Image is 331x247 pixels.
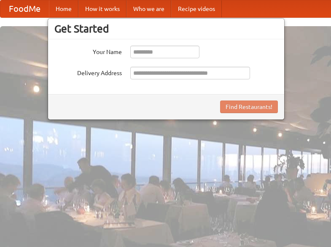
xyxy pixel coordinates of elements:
[54,22,278,35] h3: Get Started
[49,0,78,17] a: Home
[78,0,126,17] a: How it works
[171,0,222,17] a: Recipe videos
[0,0,49,17] a: FoodMe
[54,67,122,77] label: Delivery Address
[54,46,122,56] label: Your Name
[220,100,278,113] button: Find Restaurants!
[126,0,171,17] a: Who we are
